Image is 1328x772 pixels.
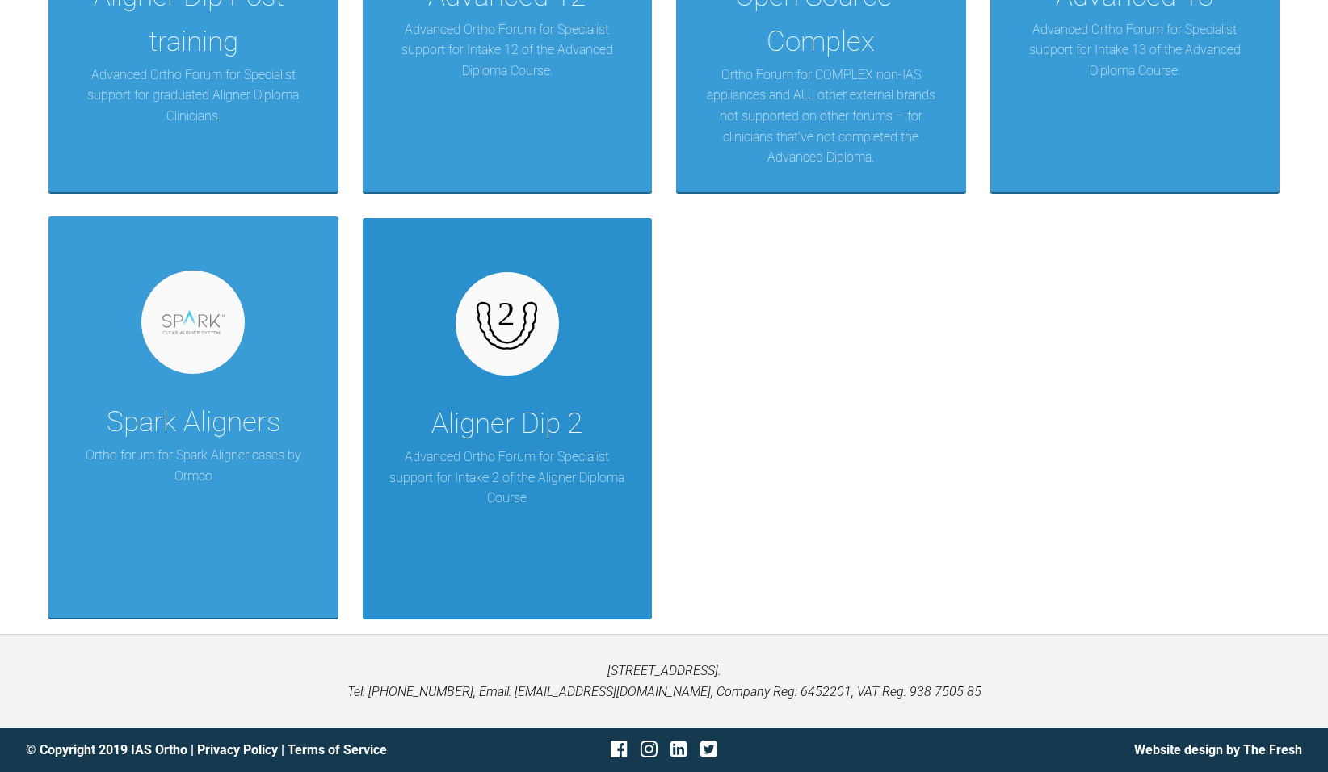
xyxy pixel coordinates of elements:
[387,19,628,82] p: Advanced Ortho Forum for Specialist support for Intake 12 of the Advanced Diploma Course.
[476,293,538,355] img: aligner-diploma-2.b6fe054d.svg
[363,216,653,618] a: Aligner Dip 2Advanced Ortho Forum for Specialist support for Intake 2 of the Aligner Diploma Course
[700,65,942,168] p: Ortho Forum for COMPLEX non-IAS appliances and ALL other external brands not supported on other f...
[48,216,338,618] a: Spark AlignersOrtho forum for Spark Aligner cases by Ormco
[387,447,628,509] p: Advanced Ortho Forum for Specialist support for Intake 2 of the Aligner Diploma Course
[73,65,314,127] p: Advanced Ortho Forum for Specialist support for graduated Aligner Diploma Clinicians.
[162,310,225,334] img: spark.ce82febc.svg
[288,742,387,757] a: Terms of Service
[431,401,582,447] div: Aligner Dip 2
[73,445,314,486] p: Ortho forum for Spark Aligner cases by Ormco
[26,740,452,761] div: © Copyright 2019 IAS Ortho | |
[26,661,1302,702] p: [STREET_ADDRESS]. Tel: [PHONE_NUMBER], Email: [EMAIL_ADDRESS][DOMAIN_NAME], Company Reg: 6452201,...
[1134,742,1302,757] a: Website design by The Fresh
[1015,19,1256,82] p: Advanced Ortho Forum for Specialist support for Intake 13 of the Advanced Diploma Course.
[197,742,278,757] a: Privacy Policy
[107,400,280,445] div: Spark Aligners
